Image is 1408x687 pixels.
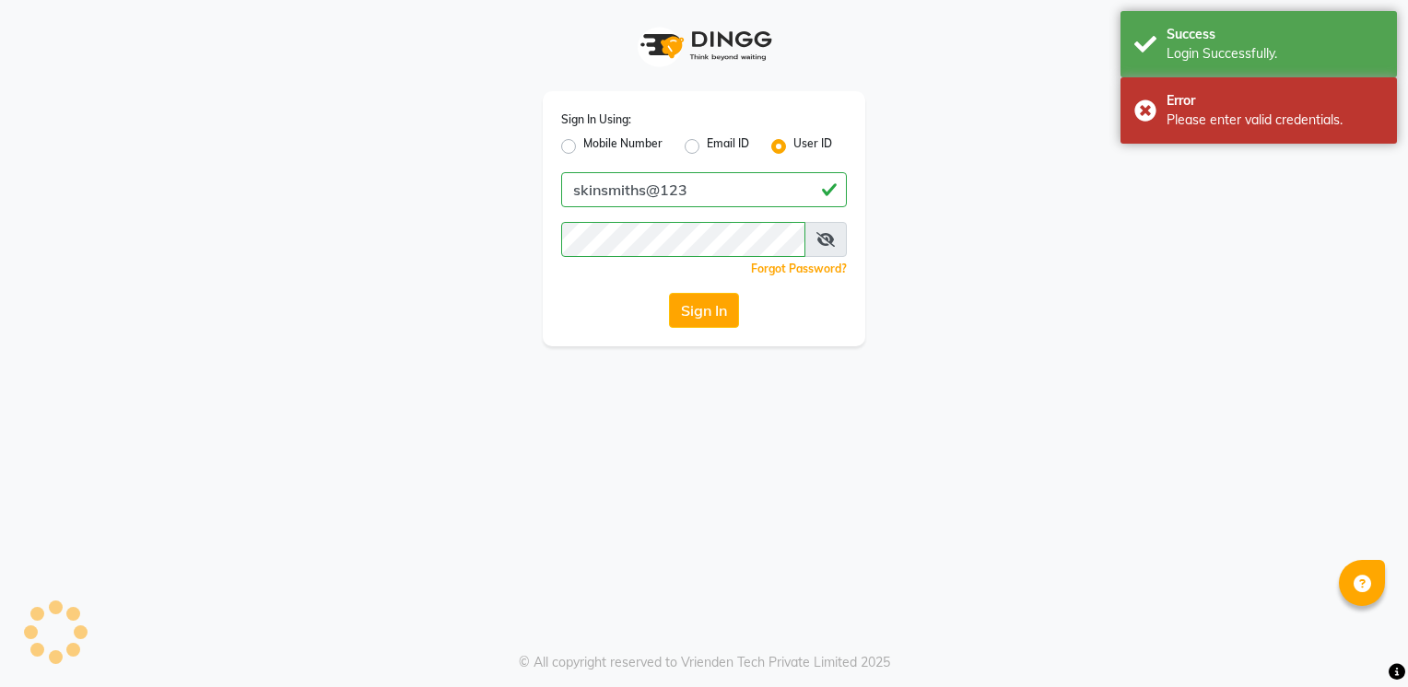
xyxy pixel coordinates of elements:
[561,111,631,128] label: Sign In Using:
[669,293,739,328] button: Sign In
[1167,44,1383,64] div: Login Successfully.
[630,18,778,73] img: logo1.svg
[707,135,749,157] label: Email ID
[751,262,847,275] a: Forgot Password?
[793,135,832,157] label: User ID
[1167,25,1383,44] div: Success
[561,222,805,257] input: Username
[1167,91,1383,111] div: Error
[561,172,847,207] input: Username
[583,135,663,157] label: Mobile Number
[1167,111,1383,130] div: Please enter valid credentials.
